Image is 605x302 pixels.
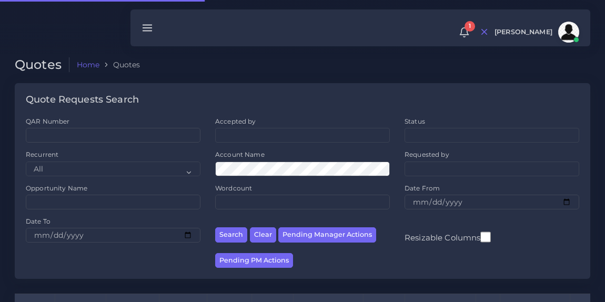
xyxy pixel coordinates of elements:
a: [PERSON_NAME]avatar [489,22,583,43]
li: Quotes [99,59,140,70]
h4: Quote Requests Search [26,94,139,106]
label: Account Name [215,150,265,159]
label: Wordcount [215,184,252,193]
label: QAR Number [26,117,69,126]
button: Pending Manager Actions [278,227,376,243]
label: Resizable Columns [405,230,491,244]
button: Pending PM Actions [215,253,293,268]
label: Accepted by [215,117,256,126]
img: avatar [558,22,579,43]
a: 1 [455,27,473,38]
label: Opportunity Name [26,184,87,193]
label: Requested by [405,150,449,159]
span: 1 [465,21,475,32]
label: Date From [405,184,440,193]
input: Resizable Columns [480,230,491,244]
a: Home [77,59,100,70]
label: Status [405,117,425,126]
button: Search [215,227,247,243]
label: Date To [26,217,51,226]
h2: Quotes [15,57,69,73]
span: [PERSON_NAME] [495,29,552,36]
button: Clear [250,227,276,243]
label: Recurrent [26,150,58,159]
